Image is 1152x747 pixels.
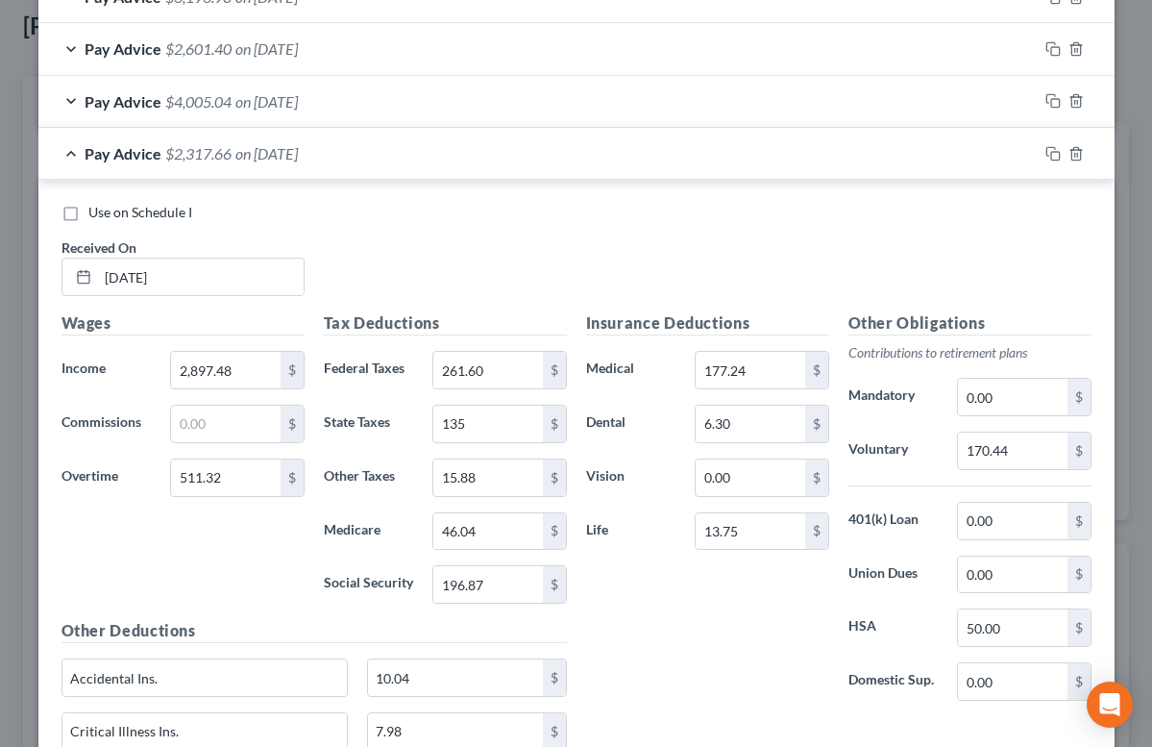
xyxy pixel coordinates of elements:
input: 0.00 [433,406,542,442]
span: Use on Schedule I [88,204,192,220]
div: $ [543,660,566,696]
label: Medicare [314,512,424,551]
input: 0.00 [696,406,804,442]
label: Vision [576,459,686,497]
input: 0.00 [696,460,804,496]
div: $ [543,406,566,442]
div: $ [805,352,828,388]
label: Voluntary [839,432,948,470]
input: 0.00 [433,352,542,388]
div: $ [1067,663,1091,700]
h5: Wages [61,311,305,336]
label: Mandatory [839,378,948,416]
input: 0.00 [171,460,280,496]
input: 0.00 [433,566,542,603]
div: $ [1067,379,1091,415]
label: Domestic Sup. [839,662,948,701]
span: Received On [61,239,136,256]
span: Pay Advice [85,39,161,58]
span: Income [61,360,106,376]
div: $ [281,460,304,496]
h5: Other Deductions [61,619,567,643]
input: 0.00 [433,513,542,550]
label: Overtime [52,459,161,497]
h5: Other Obligations [848,311,1091,336]
input: 0.00 [958,610,1066,646]
label: Life [576,512,686,551]
span: Pay Advice [85,144,161,162]
span: on [DATE] [235,144,298,162]
input: 0.00 [433,460,542,496]
div: $ [1067,503,1091,539]
p: Contributions to retirement plans [848,343,1091,362]
input: MM/DD/YYYY [98,259,304,295]
label: State Taxes [314,405,424,443]
input: 0.00 [958,379,1066,415]
input: 0.00 [368,660,543,696]
div: $ [805,460,828,496]
label: Medical [576,351,686,389]
input: 0.00 [171,352,280,388]
h5: Insurance Deductions [586,311,829,336]
span: on [DATE] [235,39,298,58]
span: on [DATE] [235,92,298,111]
div: $ [543,352,566,388]
div: $ [805,513,828,550]
input: 0.00 [958,663,1066,700]
div: $ [543,460,566,496]
div: Open Intercom Messenger [1087,682,1133,728]
span: $4,005.04 [165,92,232,111]
label: Dental [576,405,686,443]
input: 0.00 [958,433,1066,469]
label: Social Security [314,565,424,604]
input: 0.00 [696,352,804,388]
label: Other Taxes [314,459,424,497]
div: $ [1067,610,1091,646]
span: Pay Advice [85,92,161,111]
div: $ [543,513,566,550]
label: Federal Taxes [314,351,424,389]
input: 0.00 [171,406,280,442]
div: $ [805,406,828,442]
input: Specify... [62,660,348,696]
label: Commissions [52,405,161,443]
div: $ [543,566,566,603]
div: $ [1067,557,1091,593]
label: 401(k) Loan [839,502,948,540]
input: 0.00 [958,557,1066,593]
label: HSA [839,609,948,647]
h5: Tax Deductions [324,311,567,336]
input: 0.00 [696,513,804,550]
div: $ [281,406,304,442]
label: Union Dues [839,556,948,594]
span: $2,601.40 [165,39,232,58]
input: 0.00 [958,503,1066,539]
div: $ [281,352,304,388]
div: $ [1067,433,1091,469]
span: $2,317.66 [165,144,232,162]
